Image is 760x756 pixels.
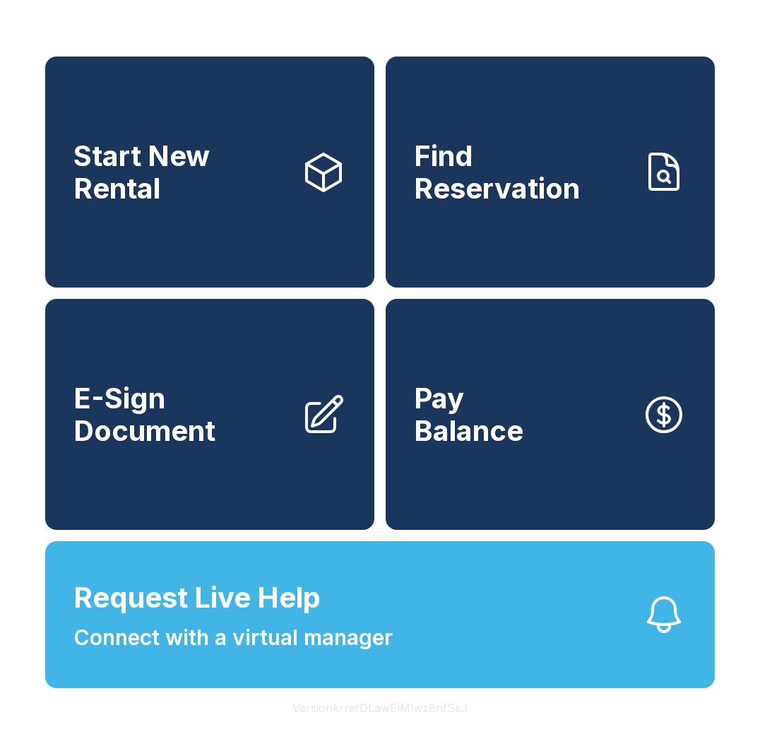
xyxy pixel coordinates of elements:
span: Pay Balance [414,382,523,447]
a: E-Sign Document [45,299,374,530]
span: Start New Rental [73,140,290,204]
span: Find Reservation [414,140,630,204]
span: Request Live Help [73,577,321,619]
button: PayBalance [386,299,715,530]
span: E-Sign Document [73,382,290,447]
button: VersionkrrefDLawElMlwz8nfSsJ [281,688,479,728]
span: Connect with a virtual manager [73,622,393,654]
a: Find Reservation [386,57,715,288]
button: Request Live HelpConnect with a virtual manager [45,541,715,688]
a: Start New Rental [45,57,374,288]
